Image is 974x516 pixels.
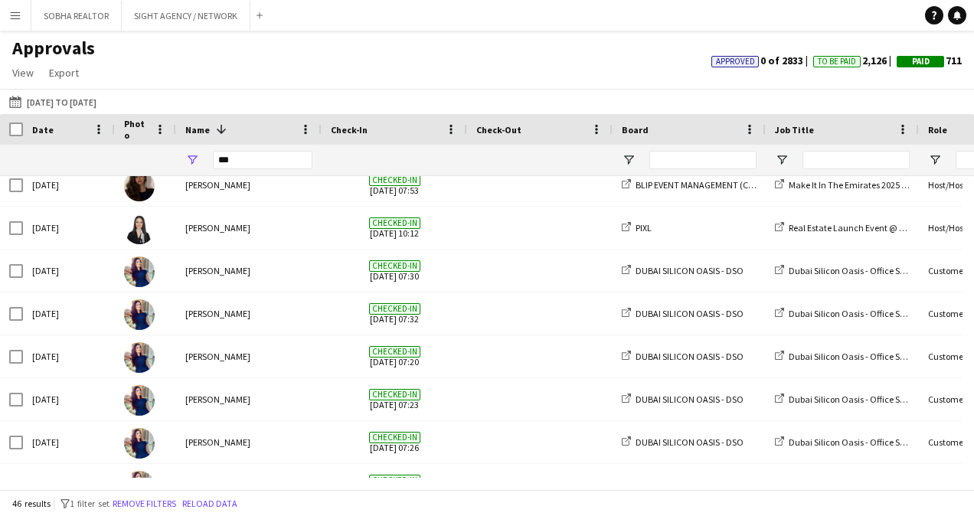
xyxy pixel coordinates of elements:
span: Job Title [775,124,814,136]
span: Dubai Silicon Oasis - Office Support [789,436,925,448]
span: Dubai Silicon Oasis - Office Support [789,265,925,276]
div: [DATE] [23,421,115,463]
span: [DATE] 07:23 [331,378,458,420]
div: [PERSON_NAME] [176,207,322,249]
span: Check-In [331,124,368,136]
input: Name Filter Input [213,151,312,169]
a: BLIP EVENT MANAGEMENT (CPI BUSINESS) [622,179,798,191]
div: [PERSON_NAME] [176,292,322,335]
img: Aya Hammedi [124,214,155,244]
span: DUBAI SILICON OASIS - DSO [636,265,744,276]
span: Board [622,124,649,136]
button: Open Filter Menu [622,153,636,167]
div: [PERSON_NAME] [176,464,322,506]
span: [DATE] 10:12 [331,207,458,249]
span: 2,126 [813,54,897,67]
a: PIXL [622,222,652,234]
span: BLIP EVENT MANAGEMENT (CPI BUSINESS) [636,179,798,191]
div: [DATE] [23,378,115,420]
span: [DATE] 07:30 [331,250,458,292]
button: SOBHA REALTOR [31,1,122,31]
span: Checked-in [369,260,420,272]
button: Open Filter Menu [928,153,942,167]
div: [DATE] [23,164,115,206]
span: Date [32,124,54,136]
button: Remove filters [109,495,179,512]
span: [DATE] 07:26 [331,421,458,463]
span: Checked-in [369,432,420,443]
span: View [12,66,34,80]
div: [PERSON_NAME] [176,335,322,377]
a: Dubai Silicon Oasis - Office Support [775,436,925,448]
a: Dubai Silicon Oasis - Office Support [775,394,925,405]
div: [DATE] [23,250,115,292]
span: Checked-in [369,217,420,229]
span: Approved [716,57,755,67]
span: Checked-in [369,475,420,486]
span: Photo [124,118,149,141]
a: Make It In The Emirates 2025 Exhibition [775,179,940,191]
a: DUBAI SILICON OASIS - DSO [622,394,744,405]
span: 1 filter set [70,498,109,509]
div: [DATE] [23,464,115,506]
div: [PERSON_NAME] [176,421,322,463]
span: Checked-in [369,389,420,400]
span: DUBAI SILICON OASIS - DSO [636,394,744,405]
a: DUBAI SILICON OASIS - DSO [622,351,744,362]
a: Dubai Silicon Oasis - Office Support [775,308,925,319]
span: Checked-in [369,346,420,358]
span: Role [928,124,947,136]
button: Open Filter Menu [775,153,789,167]
button: Reload data [179,495,240,512]
span: Make It In The Emirates 2025 Exhibition [789,179,940,191]
a: DUBAI SILICON OASIS - DSO [622,436,744,448]
div: [DATE] [23,335,115,377]
span: 711 [897,54,962,67]
span: [DATE] 07:53 [331,164,458,206]
span: DUBAI SILICON OASIS - DSO [636,308,744,319]
img: Aya Abdeen [124,342,155,373]
div: [DATE] [23,207,115,249]
span: 0 of 2833 [711,54,813,67]
span: Dubai Silicon Oasis - Office Support [789,351,925,362]
a: Dubai Silicon Oasis - Office Support [775,351,925,362]
img: Aya Abdeen [124,256,155,287]
button: Open Filter Menu [185,153,199,167]
span: [DATE] 07:20 [331,335,458,377]
span: Dubai Silicon Oasis - Office Support [789,308,925,319]
span: PIXL [636,222,652,234]
span: Export [49,66,79,80]
button: [DATE] to [DATE] [6,93,100,111]
a: DUBAI SILICON OASIS - DSO [622,308,744,319]
span: Dubai Silicon Oasis - Office Support [789,394,925,405]
span: [DATE] 07:27 [331,464,458,506]
img: Aya Abdeen [124,428,155,459]
a: Dubai Silicon Oasis - Office Support [775,265,925,276]
span: Check-Out [476,124,521,136]
span: DUBAI SILICON OASIS - DSO [636,351,744,362]
img: Aya Abdeen [124,385,155,416]
div: [PERSON_NAME] [176,164,322,206]
div: [PERSON_NAME] [176,250,322,292]
span: Name [185,124,210,136]
span: To Be Paid [818,57,856,67]
img: Aya Abdeen [124,471,155,501]
span: [DATE] 07:32 [331,292,458,335]
img: Aya Abdeen [124,299,155,330]
a: DUBAI SILICON OASIS - DSO [622,265,744,276]
button: SIGHT AGENCY / NETWORK [122,1,250,31]
span: Paid [912,57,930,67]
div: [PERSON_NAME] [176,378,322,420]
span: DUBAI SILICON OASIS - DSO [636,436,744,448]
div: [DATE] [23,292,115,335]
img: Aya Tello [124,171,155,201]
input: Job Title Filter Input [802,151,910,169]
a: View [6,63,40,83]
span: Checked-in [369,303,420,315]
input: Board Filter Input [649,151,757,169]
a: Export [43,63,85,83]
span: Checked-in [369,175,420,186]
